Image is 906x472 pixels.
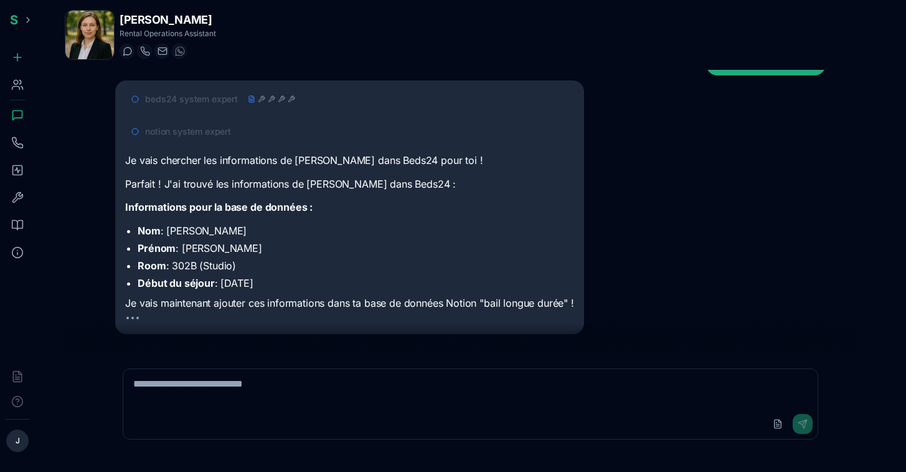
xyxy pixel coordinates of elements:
[125,201,313,213] strong: Informations pour la base de données :
[145,125,231,138] span: notion system expert
[138,241,574,256] li: : [PERSON_NAME]
[268,95,275,103] div: tool_call - completed
[138,224,161,237] strong: Nom
[138,277,215,289] strong: Début du séjour
[6,430,29,452] button: J
[138,223,574,238] li: : [PERSON_NAME]
[125,296,574,312] p: Je vais maintenant ajouter ces informations dans ta base de données Notion "bail longue durée" !
[137,44,152,59] button: Start a call with Freya Costa
[125,153,574,169] p: Je vais chercher les informations de [PERSON_NAME] dans Beds24 pour toi !
[138,242,176,254] strong: Prénom
[138,259,166,272] strong: Room
[154,44,169,59] button: Send email to freya.costa@getspinnable.ai
[10,12,18,27] span: S
[120,29,216,39] p: Rental Operations Assistant
[278,95,285,103] div: tool_call - completed
[65,11,114,59] img: Freya Costa
[138,276,574,291] li: : [DATE]
[175,46,185,56] img: WhatsApp
[172,44,187,59] button: WhatsApp
[248,95,255,103] div: content - continued
[16,436,20,446] span: J
[120,44,134,59] button: Start a chat with Freya Costa
[138,258,574,273] li: : 302B (Studio)
[125,176,574,193] p: Parfait ! J'ai trouvé les informations de [PERSON_NAME] dans Beds24 :
[258,95,265,103] div: tool_call - completed
[145,93,238,105] span: beds24 system expert
[288,95,295,103] div: tool_call - completed
[120,11,216,29] h1: [PERSON_NAME]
